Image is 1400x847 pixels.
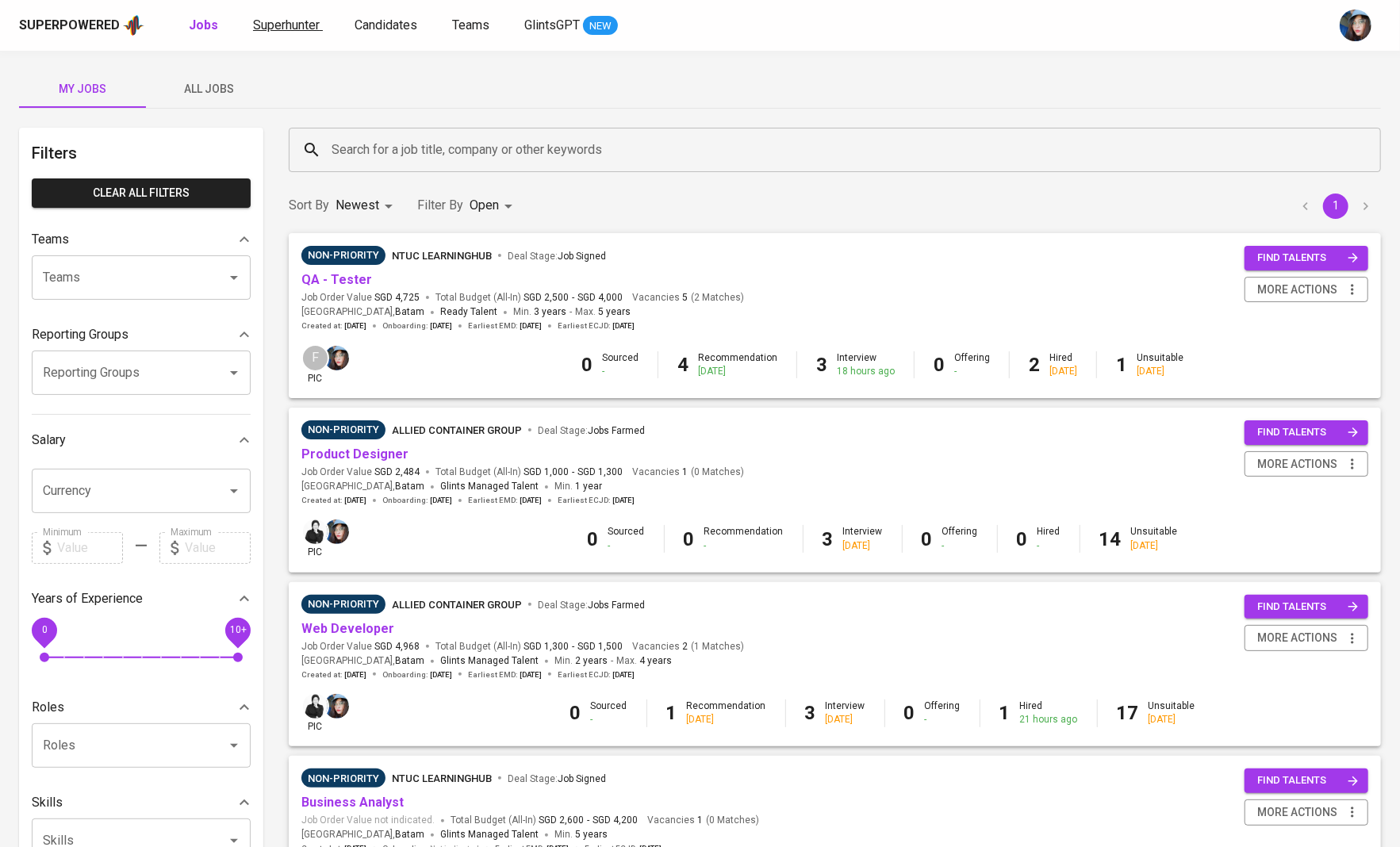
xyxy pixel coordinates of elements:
[32,224,251,255] div: Teams
[538,600,645,611] span: Deal Stage :
[301,479,424,495] span: [GEOGRAPHIC_DATA] ,
[395,479,424,495] span: Batam
[301,495,366,506] span: Created at :
[602,365,639,378] div: -
[155,79,263,99] span: All Jobs
[1137,365,1183,378] div: [DATE]
[430,669,452,680] span: [DATE]
[32,583,251,615] div: Years of Experience
[301,640,420,653] span: Job Order Value
[374,640,420,653] span: SGD 4,968
[301,595,385,614] div: Pending Client’s Feedback, Sufficient Talents in Pipeline
[253,17,320,33] span: Superhunter
[430,495,452,506] span: [DATE]
[680,291,688,305] span: 5
[301,344,329,372] div: F
[616,655,672,666] span: Max.
[558,251,606,262] span: Job Signed
[32,178,251,208] button: Clear All filters
[577,291,623,305] span: SGD 4,000
[554,481,602,492] span: Min.
[554,829,608,840] span: Min.
[588,528,599,550] b: 0
[452,17,489,33] span: Teams
[223,734,245,757] button: Open
[687,713,766,726] div: [DATE]
[837,365,895,378] div: 18 hours ago
[374,466,420,479] span: SGD 2,484
[602,351,639,378] div: Sourced
[32,698,64,717] p: Roles
[508,251,606,262] span: Deal Stage :
[572,640,574,653] span: -
[440,306,497,317] span: Ready Talent
[954,365,990,378] div: -
[554,655,608,666] span: Min.
[440,829,539,840] span: Glints Managed Talent
[591,713,627,726] div: -
[520,669,542,680] span: [DATE]
[1049,351,1077,378] div: Hired
[558,495,635,506] span: Earliest ECJD :
[524,640,569,653] span: SGD 1,300
[581,354,593,376] b: 0
[1149,699,1195,726] div: Unsuitable
[677,354,688,376] b: 4
[1257,423,1359,442] span: find talents
[826,713,865,726] div: [DATE]
[303,519,328,544] img: medwi@glints.com
[954,351,990,378] div: Offering
[1017,528,1028,550] b: 0
[591,699,627,726] div: Sourced
[32,230,69,249] p: Teams
[468,495,542,506] span: Earliest EMD :
[301,305,424,320] span: [GEOGRAPHIC_DATA] ,
[440,655,539,666] span: Glints Managed Talent
[301,446,408,462] a: Product Designer
[698,351,777,378] div: Recommendation
[123,13,144,37] img: app logo
[289,196,329,215] p: Sort By
[558,320,635,332] span: Earliest ECJD :
[572,466,574,479] span: -
[29,79,136,99] span: My Jobs
[632,466,744,479] span: Vacancies ( 0 Matches )
[520,495,542,506] span: [DATE]
[336,191,398,220] div: Newest
[1245,625,1368,651] button: more actions
[382,669,452,680] span: Onboarding :
[570,702,581,724] b: 0
[301,621,394,636] a: Web Developer
[805,702,816,724] b: 3
[524,291,569,305] span: SGD 2,500
[1049,365,1077,378] div: [DATE]
[698,365,777,378] div: [DATE]
[632,291,744,305] span: Vacancies ( 2 Matches )
[704,525,784,552] div: Recommendation
[32,787,251,818] div: Skills
[301,320,366,332] span: Created at :
[301,771,385,787] span: Non-Priority
[611,653,613,669] span: -
[392,772,492,784] span: NTUC LearningHub
[189,16,221,36] a: Jobs
[301,420,385,439] div: Pending Client’s Feedback
[301,768,385,788] div: Pending Client’s Feedback
[435,466,623,479] span: Total Budget (All-In)
[301,653,424,669] span: [GEOGRAPHIC_DATA] ,
[395,827,424,843] span: Batam
[303,694,328,719] img: medwi@glints.com
[57,532,123,564] input: Value
[301,669,366,680] span: Created at :
[942,525,978,552] div: Offering
[32,319,251,351] div: Reporting Groups
[572,291,574,305] span: -
[843,525,883,552] div: Interview
[32,589,143,608] p: Years of Experience
[468,669,542,680] span: Earliest EMD :
[575,306,631,317] span: Max.
[534,306,566,317] span: 3 years
[1257,628,1337,648] span: more actions
[612,320,635,332] span: [DATE]
[524,466,569,479] span: SGD 1,000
